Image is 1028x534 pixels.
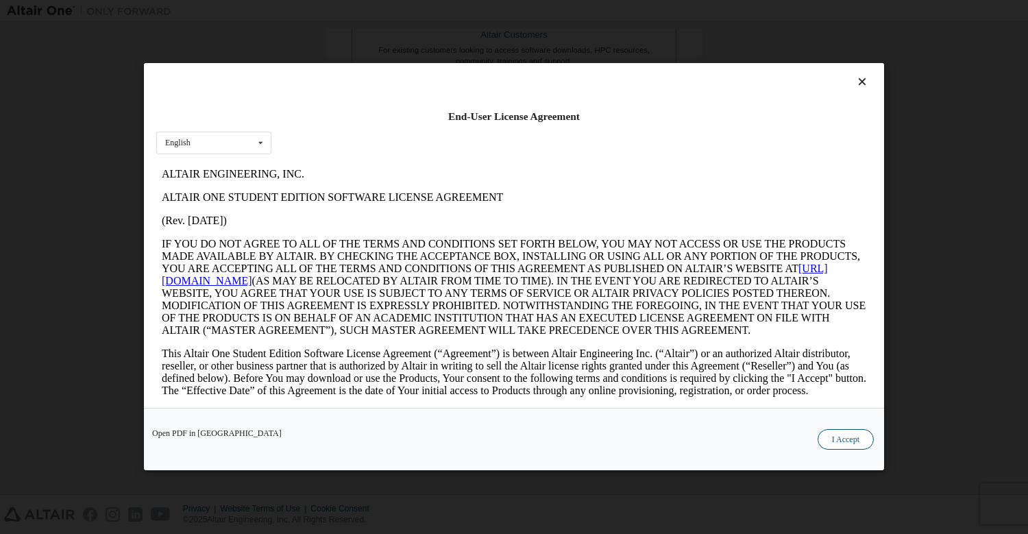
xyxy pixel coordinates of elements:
p: ALTAIR ENGINEERING, INC. [5,5,710,18]
a: [URL][DOMAIN_NAME] [5,100,672,124]
p: IF YOU DO NOT AGREE TO ALL OF THE TERMS AND CONDITIONS SET FORTH BELOW, YOU MAY NOT ACCESS OR USE... [5,75,710,174]
div: English [165,139,191,147]
p: ALTAIR ONE STUDENT EDITION SOFTWARE LICENSE AGREEMENT [5,29,710,41]
button: I Accept [818,430,874,450]
div: End-User License Agreement [156,110,872,123]
p: (Rev. [DATE]) [5,52,710,64]
p: This Altair One Student Edition Software License Agreement (“Agreement”) is between Altair Engine... [5,185,710,234]
a: Open PDF in [GEOGRAPHIC_DATA] [152,430,282,438]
